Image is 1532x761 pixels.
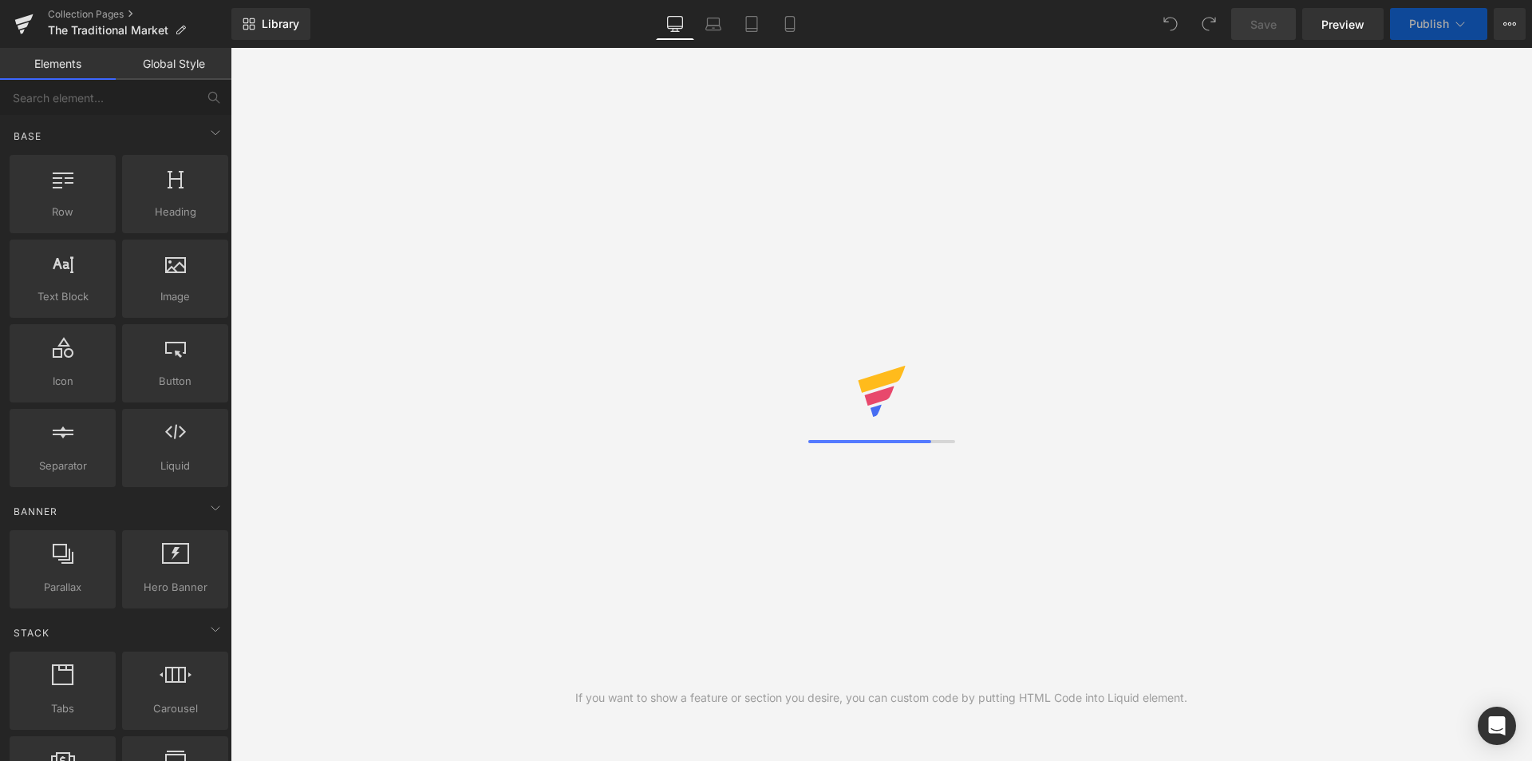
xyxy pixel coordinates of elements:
span: Preview [1321,16,1364,33]
a: Desktop [656,8,694,40]
span: Save [1250,16,1277,33]
a: Collection Pages [48,8,231,21]
span: Image [127,288,223,305]
div: Open Intercom Messenger [1478,707,1516,745]
span: Stack [12,625,51,640]
span: Separator [14,458,111,474]
span: Row [14,204,111,220]
span: Hero Banner [127,579,223,596]
span: Library [262,17,299,31]
a: Preview [1302,8,1384,40]
button: More [1494,8,1526,40]
a: Laptop [694,8,732,40]
span: Banner [12,504,59,519]
span: Parallax [14,579,111,596]
span: Text Block [14,288,111,305]
span: Base [12,129,43,144]
span: Tabs [14,700,111,717]
button: Publish [1390,8,1487,40]
span: Icon [14,373,111,390]
div: If you want to show a feature or section you desire, you can custom code by putting HTML Code int... [575,689,1187,707]
a: New Library [231,8,310,40]
a: Global Style [116,48,231,80]
span: Publish [1409,18,1449,30]
span: Heading [127,204,223,220]
span: Liquid [127,458,223,474]
span: Carousel [127,700,223,717]
button: Undo [1155,8,1187,40]
a: Tablet [732,8,771,40]
button: Redo [1193,8,1225,40]
a: Mobile [771,8,809,40]
span: Button [127,373,223,390]
span: The Traditional Market [48,24,168,37]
